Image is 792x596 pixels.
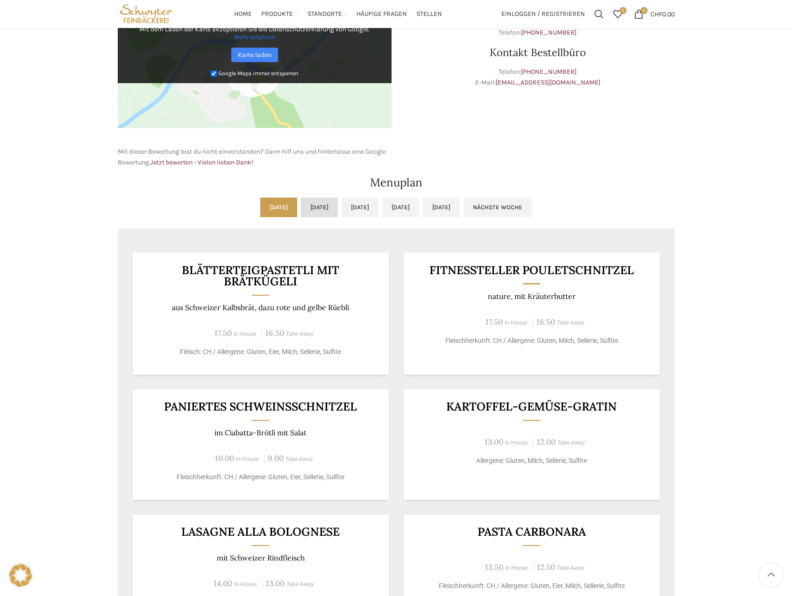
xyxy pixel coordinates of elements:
[234,581,257,588] span: In-House
[144,264,377,287] h3: Blätterteigpastetli mit Brätkügeli
[144,472,377,482] p: Fleischherkunft: CH / Allergene: Gluten, Eier, Sellerie, Sulfite
[266,578,285,589] span: 13.00
[286,581,314,588] span: Take-Away
[286,331,314,337] span: Take-Away
[214,578,232,589] span: 14.00
[620,7,627,14] span: 0
[144,303,377,312] p: aus Schweizer Kalbsbrät, dazu rote und gelbe Rüebli
[261,5,298,23] a: Produkte
[401,47,675,57] h3: Kontakt Bestellbüro
[234,10,252,19] span: Home
[342,198,378,217] a: [DATE]
[608,5,627,23] div: Meine Wunschliste
[268,453,284,463] span: 9.00
[401,67,675,88] p: Telefon: E-Mail:
[536,317,555,327] span: 16.50
[557,440,585,446] span: Take-Away
[537,562,555,572] span: 12.50
[537,437,556,447] span: 12.00
[423,198,460,217] a: [DATE]
[496,78,600,86] a: [EMAIL_ADDRESS][DOMAIN_NAME]
[415,264,648,276] h3: Fitnessteller Pouletschnitzel
[505,565,528,571] span: In-House
[416,10,442,19] span: Stellen
[234,5,252,23] a: Home
[301,198,338,217] a: [DATE]
[590,5,608,23] a: Suchen
[415,581,648,591] p: Fleischherkunft: CH / Allergene: Gluten, Eier, Milch, Sellerie, Sulfite
[497,5,590,23] a: Einloggen / Registrieren
[415,336,648,346] p: Fleischherkunft: CH / Allergene: Gluten, Milch, Sellerie, Sulfite
[285,456,313,462] span: Take-Away
[505,319,528,326] span: In-House
[307,10,342,19] span: Standorte
[415,526,648,538] h3: Pasta Carbonara
[144,401,377,412] h3: Paniertes Schweinsschnitzel
[608,5,627,23] a: 0
[118,177,675,188] h2: Menuplan
[234,331,257,337] span: In-House
[485,317,503,327] span: 17.50
[357,10,407,19] span: Häufige Fragen
[759,563,783,587] a: Scroll to top button
[521,28,577,36] a: [PHONE_NUMBER]
[557,319,585,326] span: Take-Away
[357,5,407,23] a: Häufige Fragen
[144,553,377,562] p: mit Schweizer Rindfleisch
[150,158,253,166] a: Jetzt bewerten - Vielen lieben Dank!
[260,198,297,217] a: [DATE]
[118,147,392,168] p: Mit dieser Bewertung bist du nicht einverstanden? Dann hilf uns und hinterlasse eine Google Bewer...
[650,10,662,18] span: CHF
[485,562,503,572] span: 13.50
[179,5,496,23] div: Main navigation
[415,292,648,301] p: nature, mit Kräuterbutter
[505,440,528,446] span: In-House
[211,71,217,77] input: Google Maps immer entsperren
[265,328,284,338] span: 16.50
[118,9,175,17] a: Site logo
[144,526,377,538] h3: Lasagne alla Bolognese
[501,11,585,17] span: Einloggen / Registrieren
[629,5,679,23] a: 0 CHF0.00
[485,437,503,447] span: 13.00
[464,198,532,217] a: Nächste Woche
[261,10,293,19] span: Produkte
[521,68,577,76] a: [PHONE_NUMBER]
[231,48,278,62] a: Karte laden
[214,328,232,338] span: 17.50
[641,7,648,14] span: 0
[416,5,442,23] a: Stellen
[234,33,275,41] a: Mehr erfahren
[218,70,298,77] small: Google Maps immer entsperren
[307,5,347,23] a: Standorte
[415,456,648,466] p: Allergene: Gluten, Milch, Sellerie, Sulfite
[557,565,585,571] span: Take-Away
[144,428,377,437] p: im Ciabatta-Brötli mit Salat
[650,10,675,18] bdi: 0.00
[215,453,234,463] span: 10.00
[382,198,419,217] a: [DATE]
[144,347,377,357] p: Fleisch: CH / Allergene: Gluten, Eier, Milch, Sellerie, Sulfite
[124,25,385,41] p: Mit dem Laden der Karte akzeptieren Sie die Datenschutzerklärung von Google.
[236,456,259,462] span: In-House
[415,401,648,412] h3: Kartoffel-Gemüse-Gratin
